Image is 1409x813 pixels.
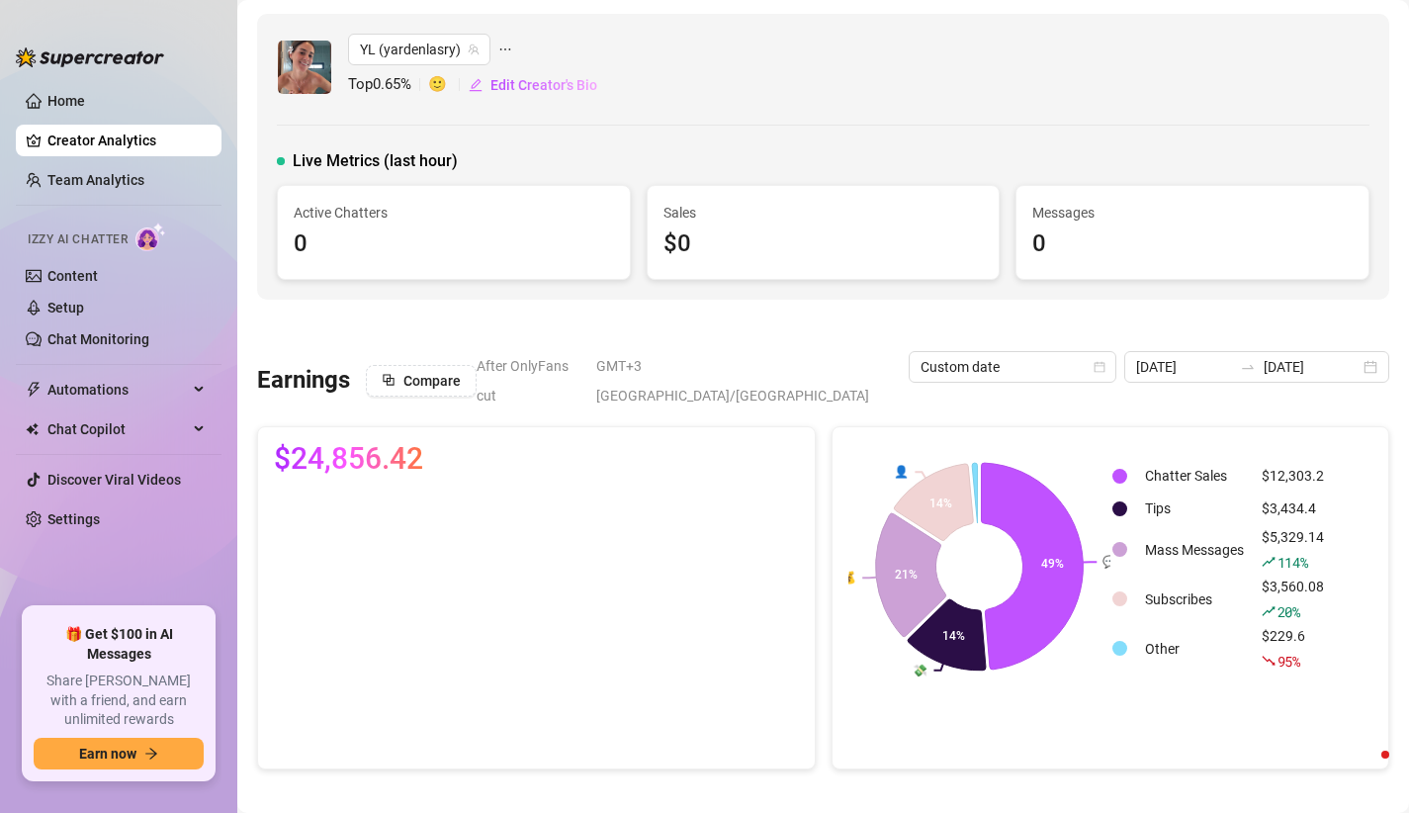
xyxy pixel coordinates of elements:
[1102,554,1117,569] text: 💬
[366,365,477,397] button: Compare
[47,268,98,284] a: Content
[348,73,428,97] span: Top 0.65 %
[47,300,84,316] a: Setup
[294,202,614,224] span: Active Chatters
[663,202,984,224] span: Sales
[1032,202,1353,224] span: Messages
[16,47,164,67] img: logo-BBDzfeDw.svg
[913,663,927,677] text: 💸
[841,570,856,585] text: 💰
[26,382,42,398] span: thunderbolt
[894,464,909,479] text: 👤
[135,223,166,251] img: AI Chatter
[47,172,144,188] a: Team Analytics
[1240,359,1256,375] span: swap-right
[1277,553,1308,572] span: 114 %
[1137,576,1252,623] td: Subscribes
[47,413,188,445] span: Chat Copilot
[469,78,483,92] span: edit
[47,331,149,347] a: Chat Monitoring
[663,226,984,263] div: $0
[477,351,584,410] span: After OnlyFans cut
[468,69,598,101] button: Edit Creator's Bio
[278,41,331,94] img: YL
[1264,356,1360,378] input: End date
[1262,497,1324,519] div: $3,434.4
[47,472,181,488] a: Discover Viral Videos
[1262,604,1276,618] span: rise
[47,93,85,109] a: Home
[1262,654,1276,668] span: fall
[47,125,206,156] a: Creator Analytics
[1137,526,1252,574] td: Mass Messages
[28,230,128,249] span: Izzy AI Chatter
[293,149,458,173] span: Live Metrics (last hour)
[1262,526,1324,574] div: $5,329.14
[490,77,597,93] span: Edit Creator's Bio
[294,226,614,263] div: 0
[1277,602,1300,621] span: 20 %
[403,373,461,389] span: Compare
[47,511,100,527] a: Settings
[360,35,479,64] span: YL (yardenlasry)
[1262,576,1324,623] div: $3,560.08
[1277,652,1300,671] span: 95 %
[1032,226,1353,263] div: 0
[274,443,423,475] span: $24,856.42
[79,746,136,762] span: Earn now
[257,365,350,397] h3: Earnings
[34,738,204,769] button: Earn nowarrow-right
[1262,625,1324,673] div: $229.6
[428,73,468,97] span: 🙂
[1262,465,1324,487] div: $12,303.2
[921,352,1104,382] span: Custom date
[34,625,204,664] span: 🎁 Get $100 in AI Messages
[26,422,39,436] img: Chat Copilot
[498,34,512,65] span: ellipsis
[1262,555,1276,569] span: rise
[468,44,480,55] span: team
[596,351,897,410] span: GMT+3 [GEOGRAPHIC_DATA]/[GEOGRAPHIC_DATA]
[1136,356,1232,378] input: Start date
[47,374,188,406] span: Automations
[1240,359,1256,375] span: to
[1094,361,1105,373] span: calendar
[1137,461,1252,492] td: Chatter Sales
[1342,746,1389,793] iframe: Intercom live chat
[34,672,204,730] span: Share [PERSON_NAME] with a friend, and earn unlimited rewards
[1137,625,1252,673] td: Other
[382,373,396,387] span: block
[144,747,158,761] span: arrow-right
[1137,494,1252,524] td: Tips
